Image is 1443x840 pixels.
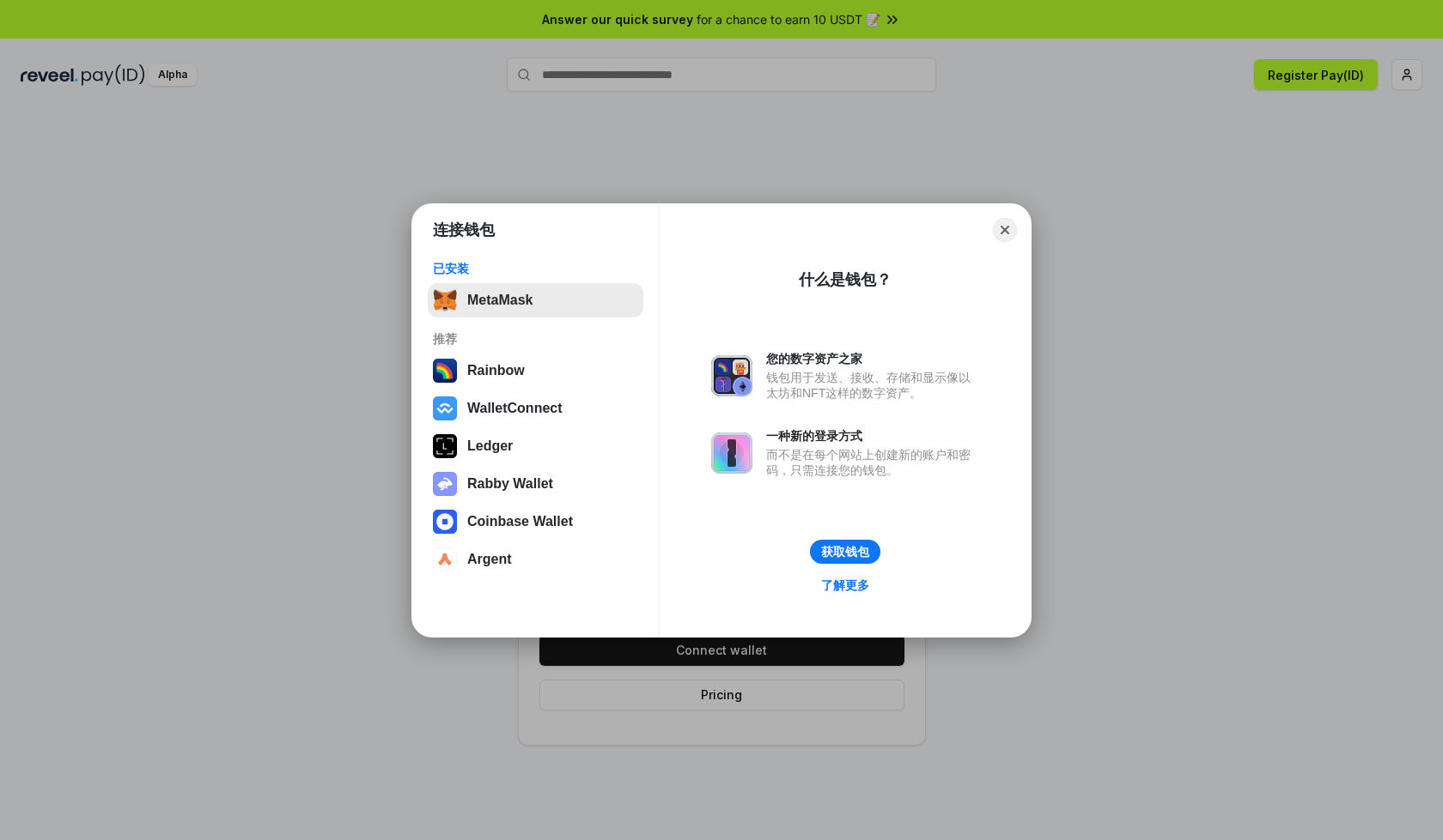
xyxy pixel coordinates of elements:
[766,447,979,478] div: 而不是在每个网站上创建新的账户和密码，只需连接您的钱包。
[433,220,495,240] h1: 连接钱包
[766,428,979,444] div: 一种新的登录方式
[467,476,553,492] div: Rabby Wallet
[428,542,643,577] button: Argent
[428,505,643,539] button: Coinbase Wallet
[467,552,512,567] div: Argent
[810,540,880,564] button: 获取钱包
[433,261,638,276] div: 已安装
[433,331,638,347] div: 推荐
[467,401,563,416] div: WalletConnect
[711,432,752,474] img: svg+xml,%3Csvg%20xmlns%3D%22http%3A%2F%2Fwww.w3.org%2F2000%2Fsvg%22%20fill%3D%22none%22%20viewBox...
[993,218,1017,242] button: Close
[433,547,457,571] img: svg+xml,%3Csvg%20width%3D%2228%22%20height%3D%2228%22%20viewBox%3D%220%200%2028%2028%22%20fill%3D...
[428,467,643,501] button: Rabby Wallet
[467,293,533,308] div: MetaMask
[811,574,880,596] a: 了解更多
[428,354,643,388] button: Rainbow
[428,429,643,463] button: Ledger
[433,288,457,312] img: svg+xml,%3Csvg%20fill%3D%22none%22%20height%3D%2233%22%20viewBox%3D%220%200%2035%2033%22%20width%...
[467,438,513,454] div: Ledger
[821,577,869,593] div: 了解更多
[467,514,573,529] div: Coinbase Wallet
[821,544,869,559] div: 获取钱包
[711,355,752,396] img: svg+xml,%3Csvg%20xmlns%3D%22http%3A%2F%2Fwww.w3.org%2F2000%2Fsvg%22%20fill%3D%22none%22%20viewBox...
[766,370,979,401] div: 钱包用于发送、接收、存储和显示像以太坊和NFT这样的数字资产。
[467,363,525,378] div: Rainbow
[766,351,979,366] div: 您的数字资产之家
[428,391,643,426] button: WalletConnect
[433,510,457,534] img: svg+xml,%3Csvg%20width%3D%2228%22%20height%3D%2228%22%20viewBox%3D%220%200%2028%2028%22%20fill%3D...
[433,359,457,383] img: svg+xml,%3Csvg%20width%3D%22120%22%20height%3D%22120%22%20viewBox%3D%220%200%20120%20120%22%20fil...
[433,434,457,458] img: svg+xml,%3Csvg%20xmlns%3D%22http%3A%2F%2Fwww.w3.org%2F2000%2Fsvg%22%20width%3D%2228%22%20height%3...
[428,283,643,317] button: MetaMask
[433,396,457,420] img: svg+xml,%3Csvg%20width%3D%2228%22%20height%3D%2228%22%20viewBox%3D%220%200%2028%2028%22%20fill%3D...
[433,472,457,496] img: svg+xml,%3Csvg%20xmlns%3D%22http%3A%2F%2Fwww.w3.org%2F2000%2Fsvg%22%20fill%3D%22none%22%20viewBox...
[799,269,892,290] div: 什么是钱包？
